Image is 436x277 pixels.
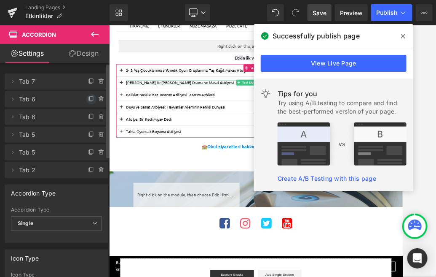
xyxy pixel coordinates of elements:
[278,175,376,182] a: Create A/B Testing with this page
[261,55,407,72] a: View Live Page
[19,73,77,90] span: Tab 7
[416,4,433,21] button: More
[278,99,407,116] div: Try using A/B testing to compare and find the best-performed version of your page.
[19,144,77,160] span: Tab 5
[110,4,128,21] a: New Library
[230,95,257,105] span: Text Block
[19,162,77,178] span: Tab 2
[278,89,407,99] div: Tips for you
[218,52,292,61] font: Etkinlik ve Eğitimler
[11,250,39,262] div: Icon Type
[171,206,357,215] a: Okul ziyaretleri hakkında bilgi almak için tıklayınız.
[279,68,290,81] a: Expand / Collapse
[278,122,407,166] img: tip.png
[313,8,326,17] span: Save
[287,4,304,21] button: Redo
[267,95,276,105] a: Expand / Collapse
[18,220,33,226] b: Single
[19,91,77,107] span: Tab 6
[407,248,428,269] div: Open Intercom Messenger
[56,44,111,63] a: Design
[29,117,185,125] span: Balıklar Nasıl Yüzer Tasarım Atölyesi Tasarım Atölyesi
[29,95,216,103] font: [PERSON_NAME] ile [PERSON_NAME] Drama ve Masal Atölyesi
[273,31,360,41] span: Successfully publish page
[19,127,77,143] span: Tab 5
[340,8,363,17] span: Preview
[11,185,56,197] div: Accordion Type
[371,4,412,21] button: Publish
[11,207,102,213] div: Accordion Type
[244,68,279,81] span: Accordion
[19,109,77,125] span: Tab 6
[25,13,53,19] span: Etkinlikler
[261,89,271,99] img: light.svg
[25,4,110,11] a: Landing Pages
[376,9,397,16] span: Publish
[22,31,56,38] span: Accordion
[267,4,284,21] button: Undo
[335,4,368,21] a: Preview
